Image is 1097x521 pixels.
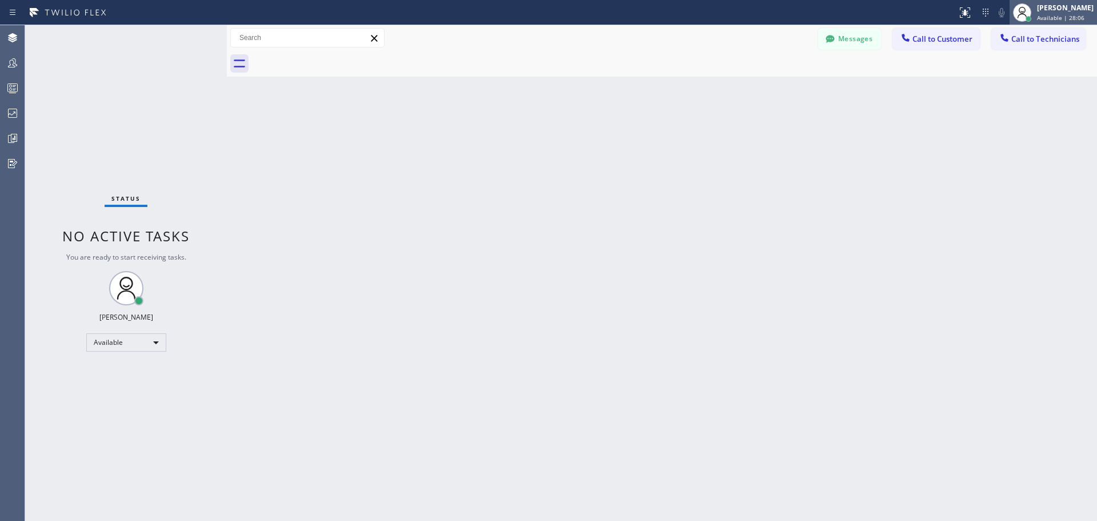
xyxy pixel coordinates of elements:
[892,28,980,50] button: Call to Customer
[1037,3,1094,13] div: [PERSON_NAME]
[818,28,881,50] button: Messages
[231,29,384,47] input: Search
[991,28,1086,50] button: Call to Technicians
[1037,14,1084,22] span: Available | 28:06
[86,333,166,352] div: Available
[99,312,153,322] div: [PERSON_NAME]
[111,194,141,202] span: Status
[1011,34,1079,44] span: Call to Technicians
[66,252,186,262] span: You are ready to start receiving tasks.
[62,226,190,245] span: No active tasks
[994,5,1010,21] button: Mute
[912,34,972,44] span: Call to Customer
